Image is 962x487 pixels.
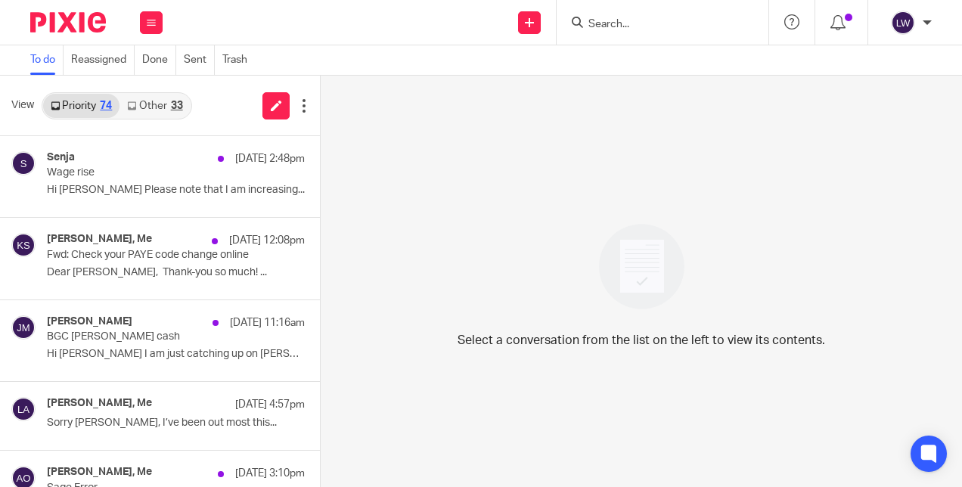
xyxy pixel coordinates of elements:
[11,98,34,113] span: View
[458,331,825,349] p: Select a conversation from the list on the left to view its contents.
[11,233,36,257] img: svg%3E
[30,45,64,75] a: To do
[11,151,36,175] img: svg%3E
[43,94,119,118] a: Priority74
[47,266,305,279] p: Dear [PERSON_NAME], Thank-you so much! ...
[47,417,305,430] p: Sorry [PERSON_NAME], I’ve been out most this...
[184,45,215,75] a: Sent
[100,101,112,111] div: 74
[229,233,305,248] p: [DATE] 12:08pm
[230,315,305,330] p: [DATE] 11:16am
[47,166,253,179] p: Wage rise
[47,348,305,361] p: Hi [PERSON_NAME] I am just catching up on [PERSON_NAME]...
[235,466,305,481] p: [DATE] 3:10pm
[171,101,183,111] div: 33
[30,12,106,33] img: Pixie
[47,330,253,343] p: BGC [PERSON_NAME] cash
[47,249,253,262] p: Fwd: Check your PAYE code change online
[47,466,152,479] h4: [PERSON_NAME], Me
[589,214,694,319] img: image
[71,45,135,75] a: Reassigned
[142,45,176,75] a: Done
[235,151,305,166] p: [DATE] 2:48pm
[47,151,75,164] h4: Senja
[11,397,36,421] img: svg%3E
[47,397,152,410] h4: [PERSON_NAME], Me
[47,315,132,328] h4: [PERSON_NAME]
[587,18,723,32] input: Search
[47,184,305,197] p: Hi [PERSON_NAME] Please note that I am increasing...
[11,315,36,340] img: svg%3E
[47,233,152,246] h4: [PERSON_NAME], Me
[235,397,305,412] p: [DATE] 4:57pm
[891,11,915,35] img: svg%3E
[119,94,190,118] a: Other33
[222,45,255,75] a: Trash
